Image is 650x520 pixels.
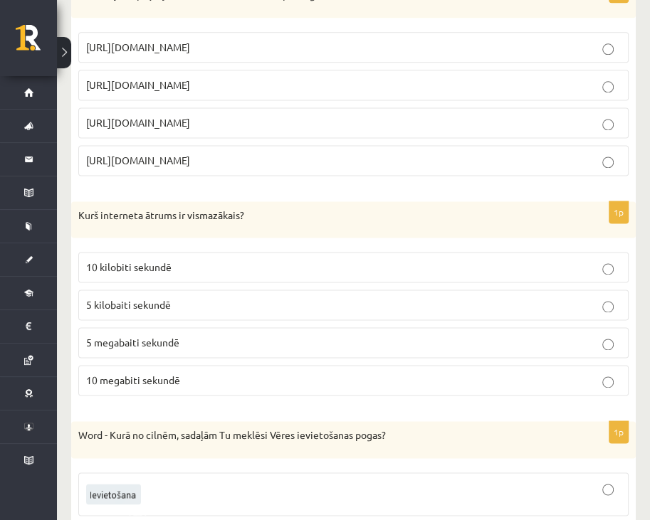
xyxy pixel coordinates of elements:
p: Word - Kurā no cilnēm, sadaļām Tu meklēsi Vēres ievietošanas pogas? [78,428,557,442]
span: 10 kilobiti sekundē [86,260,172,273]
input: 5 megabaiti sekundē [602,339,614,350]
p: Kurš interneta ātrums ir vismazākais? [78,208,557,223]
p: 1p [609,420,629,443]
input: 10 kilobiti sekundē [602,263,614,275]
span: [URL][DOMAIN_NAME] [86,154,190,166]
a: Rīgas 1. Tālmācības vidusskola [16,25,57,60]
input: [URL][DOMAIN_NAME] [602,43,614,55]
p: 1p [609,201,629,223]
input: 5 kilobaiti sekundē [602,301,614,312]
span: 5 megabaiti sekundē [86,336,179,349]
input: [URL][DOMAIN_NAME] [602,81,614,92]
span: 5 kilobaiti sekundē [86,298,171,311]
input: [URL][DOMAIN_NAME] [602,119,614,130]
span: [URL][DOMAIN_NAME] [86,78,190,91]
input: 10 megabiti sekundē [602,376,614,388]
span: 10 megabiti sekundē [86,373,180,386]
img: Ekr%C4%81nuz%C5%86%C4%93mums_2024-08-20_141758.png [86,484,141,504]
input: [URL][DOMAIN_NAME] [602,156,614,168]
span: [URL][DOMAIN_NAME] [86,116,190,129]
span: [URL][DOMAIN_NAME] [86,41,190,53]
